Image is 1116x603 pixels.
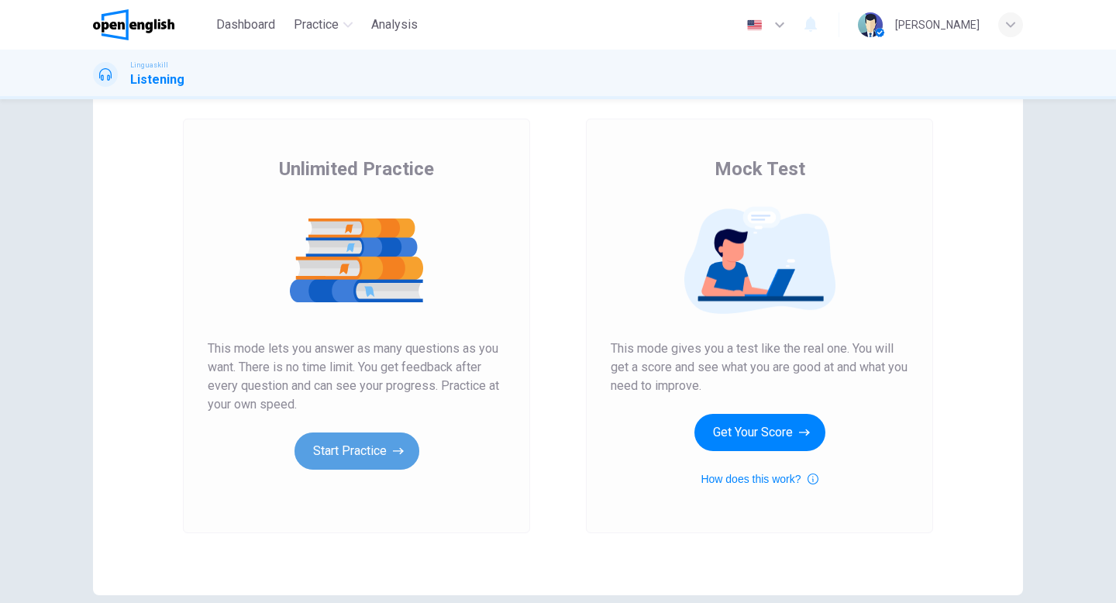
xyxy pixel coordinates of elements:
span: Unlimited Practice [279,157,434,181]
div: [PERSON_NAME] [895,16,980,34]
button: Get Your Score [694,414,825,451]
span: This mode lets you answer as many questions as you want. There is no time limit. You get feedback... [208,339,505,414]
img: Profile picture [858,12,883,37]
span: Practice [294,16,339,34]
button: Practice [288,11,359,39]
span: This mode gives you a test like the real one. You will get a score and see what you are good at a... [611,339,908,395]
span: Mock Test [715,157,805,181]
a: OpenEnglish logo [93,9,210,40]
span: Dashboard [216,16,275,34]
button: How does this work? [701,470,818,488]
button: Dashboard [210,11,281,39]
img: OpenEnglish logo [93,9,174,40]
span: Linguaskill [130,60,168,71]
button: Analysis [365,11,424,39]
button: Start Practice [294,432,419,470]
span: Analysis [371,16,418,34]
h1: Listening [130,71,184,89]
img: en [745,19,764,31]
